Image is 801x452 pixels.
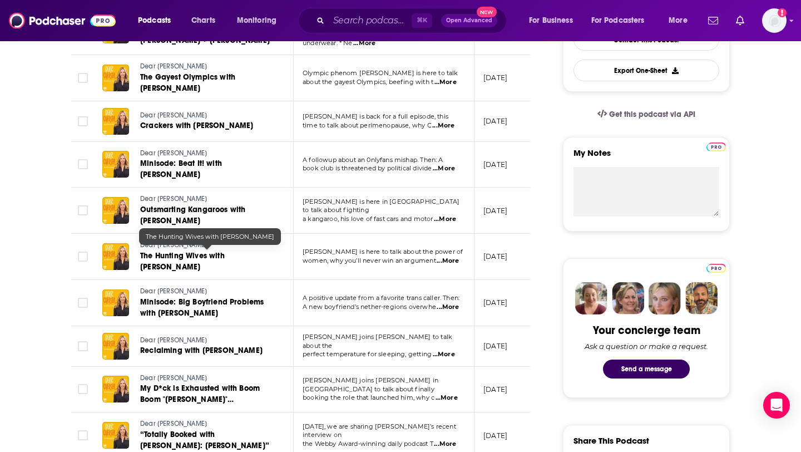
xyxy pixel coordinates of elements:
span: [PERSON_NAME] is here to talk about the power of [303,248,463,256]
a: Get this podcast via API [589,101,704,128]
span: Dear [PERSON_NAME] [140,336,207,344]
a: Dear [PERSON_NAME] [140,336,273,346]
span: women, why you’ll never win an argument [303,257,436,264]
span: Reclaiming with [PERSON_NAME] [140,346,263,355]
span: [PERSON_NAME] joins [PERSON_NAME] in [GEOGRAPHIC_DATA] to talk about finally [303,376,438,393]
span: ...More [434,78,457,87]
h3: Share This Podcast [573,435,649,446]
span: The Hunting Wives with [PERSON_NAME] [146,233,274,240]
label: My Notes [573,148,719,167]
a: The Gayest Olympics with [PERSON_NAME] [140,72,274,94]
img: Podchaser Pro [706,143,726,151]
span: Dear [PERSON_NAME] [140,374,207,382]
a: Dear [PERSON_NAME] [140,419,274,429]
span: New [477,7,497,17]
span: “Totally Booked with [PERSON_NAME]: [PERSON_NAME]” [140,430,269,450]
span: Toggle select row [78,252,88,262]
div: Your concierge team [593,323,700,337]
span: For Business [529,13,573,28]
img: Podchaser - Follow, Share and Rate Podcasts [9,10,116,31]
a: Charts [184,12,222,30]
span: A new boyfriend’s nether-regions overwhe [303,303,436,311]
div: Open Intercom Messenger [763,392,790,419]
span: Logged in as jhutchinson [762,8,787,33]
img: Podchaser Pro [706,264,726,273]
span: Toggle select row [78,73,88,83]
p: [DATE] [483,73,507,82]
span: a kangaroo, his love of fast cars and motor [303,215,433,223]
span: perfect temperature for sleeping, getting [303,350,432,358]
span: [PERSON_NAME] is here in [GEOGRAPHIC_DATA] to talk about fighting [303,198,459,214]
span: A positive update from a favorite trans caller. Then: [303,294,459,302]
span: ...More [434,215,456,224]
span: [PERSON_NAME] joins [PERSON_NAME] to talk about the [303,333,452,350]
span: Dear [PERSON_NAME] [140,62,207,70]
span: Outsmarting Kangaroos with [PERSON_NAME] [140,205,245,225]
a: Dear [PERSON_NAME] [140,194,274,204]
p: [DATE] [483,298,507,307]
span: Toggle select row [78,341,88,351]
a: Pro website [706,141,726,151]
span: [PERSON_NAME] is back for a full episode, this [303,112,448,120]
span: Crackers with [PERSON_NAME] [140,121,254,130]
span: [DATE], we are sharing [PERSON_NAME]’s recent interview on [303,422,456,439]
span: Charts [191,13,215,28]
span: ...More [436,394,458,402]
span: Minisode: Big Boyfriend Problems with [PERSON_NAME] [140,297,264,318]
span: about the gayest Olympics, beefing with t [303,78,433,86]
a: Show notifications dropdown [704,11,723,30]
img: Jules Profile [649,282,681,315]
p: [DATE] [483,116,507,126]
div: Ask a question or make a request. [585,342,708,351]
button: open menu [521,12,587,30]
img: Jon Profile [685,282,718,315]
a: “Totally Booked with [PERSON_NAME]: [PERSON_NAME]” [140,429,274,451]
span: Toggle select row [78,430,88,440]
span: Dear [PERSON_NAME] [140,287,207,295]
span: Toggle select row [78,298,88,308]
span: Olympic phenom [PERSON_NAME] is here to talk [303,69,458,77]
span: Dear [PERSON_NAME] [140,149,207,157]
a: Minisode: Big Boyfriend Problems with [PERSON_NAME] [140,297,274,319]
img: Sydney Profile [575,282,607,315]
button: Show profile menu [762,8,787,33]
p: [DATE] [483,206,507,215]
p: [DATE] [483,160,507,169]
button: open menu [130,12,185,30]
div: Search podcasts, credits, & more... [309,8,517,33]
span: The Gayest Olympics with [PERSON_NAME] [140,72,235,93]
span: ...More [437,257,459,266]
span: Open Advanced [446,18,492,23]
button: open menu [661,12,701,30]
a: Dear [PERSON_NAME] [140,111,273,121]
span: ...More [433,350,455,359]
p: [DATE] [483,431,507,440]
button: open menu [584,12,661,30]
button: Send a message [603,360,690,379]
span: Podcasts [138,13,171,28]
span: the Webby Award-winning daily podcast T [303,440,433,448]
a: Dear [PERSON_NAME] [140,149,274,159]
button: Export One-Sheet [573,60,719,81]
span: My D*ck is Exhausted with Boom Boom "[PERSON_NAME]" [PERSON_NAME] [140,384,260,415]
span: Toggle select row [78,159,88,169]
span: Dear [PERSON_NAME] [140,241,207,249]
a: Dear [PERSON_NAME] [140,62,274,72]
a: Crackers with [PERSON_NAME] [140,120,273,131]
a: The Hunting Wives with [PERSON_NAME] [140,250,274,273]
span: Dear [PERSON_NAME] [140,111,207,119]
span: Toggle select row [78,116,88,126]
a: Dear [PERSON_NAME] [140,374,274,384]
span: A followup about an 0nlyfans mishap. Then: A [303,156,443,164]
span: Get this podcast via API [609,110,695,119]
a: Show notifications dropdown [731,11,749,30]
span: Dear [PERSON_NAME] [140,420,207,428]
span: More [669,13,688,28]
a: Dear [PERSON_NAME] [140,240,274,250]
span: ...More [437,303,459,312]
a: Pro website [706,262,726,273]
button: open menu [229,12,291,30]
a: Outsmarting Kangaroos with [PERSON_NAME] [140,204,274,227]
span: Dear [PERSON_NAME] [140,195,207,203]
